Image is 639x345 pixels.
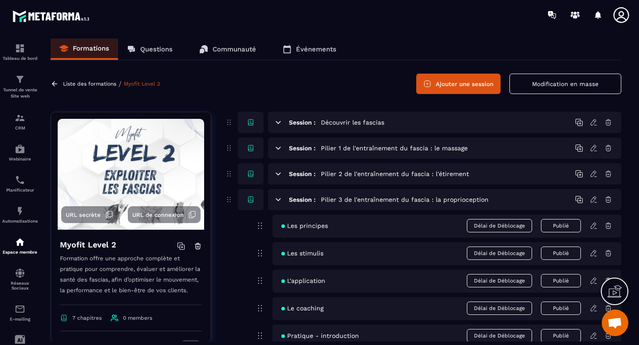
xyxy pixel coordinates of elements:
h4: Myofit Level 2 [60,239,116,251]
img: formation [15,43,25,54]
span: Pratique - introduction [281,332,359,339]
a: Événements [274,39,345,60]
h5: Découvrir les fascias [321,118,384,127]
p: CRM [2,125,38,130]
h6: Session : [289,145,316,152]
img: background [58,119,204,230]
a: Myofit Level 2 [124,81,160,87]
a: emailemailE-mailing [2,297,38,328]
span: URL secrète [66,212,101,218]
button: Modification en masse [509,74,621,94]
span: Délai de Déblocage [467,219,532,232]
p: Formation offre une approche complète et pratique pour comprendre, évaluer et améliorer la santé ... [60,253,202,305]
img: email [15,304,25,314]
span: Les stimulis [281,250,323,257]
button: Publié [541,219,581,232]
p: Automatisations [2,219,38,223]
button: Publié [541,329,581,342]
h6: Session : [289,170,316,177]
p: Espace membre [2,250,38,255]
img: logo [12,8,92,24]
img: formation [15,113,25,123]
div: Ouvrir le chat [602,310,628,336]
a: automationsautomationsAutomatisations [2,199,38,230]
h5: Pilier 2 de l'entraînement du fascia : l'étirement [321,169,469,178]
a: social-networksocial-networkRéseaux Sociaux [2,261,38,297]
a: formationformationCRM [2,106,38,137]
img: automations [15,237,25,247]
button: Publié [541,247,581,260]
button: Publié [541,274,581,287]
a: formationformationTunnel de vente Site web [2,67,38,106]
span: Les principes [281,222,328,229]
h5: Pilier 3 de l'entraînement du fascia : la proprioception [321,195,489,204]
span: URL de connexion [132,212,184,218]
span: L'application [281,277,325,284]
a: automationsautomationsWebinaire [2,137,38,168]
p: Formations [73,44,109,52]
button: URL de connexion [128,206,201,223]
a: Liste des formations [63,81,116,87]
span: 7 chapitres [72,315,102,321]
p: Réseaux Sociaux [2,281,38,290]
img: formation [15,74,25,85]
span: Le coaching [281,305,323,312]
a: automationsautomationsEspace membre [2,230,38,261]
span: Délai de Déblocage [467,274,532,287]
span: Délai de Déblocage [467,247,532,260]
a: Questions [118,39,181,60]
a: schedulerschedulerPlanificateur [2,168,38,199]
p: Tunnel de vente Site web [2,87,38,99]
p: Communauté [213,45,256,53]
a: Formations [51,39,118,60]
span: Délai de Déblocage [467,302,532,315]
a: Communauté [190,39,265,60]
a: formationformationTableau de bord [2,36,38,67]
p: Tableau de bord [2,56,38,61]
p: Planificateur [2,188,38,192]
img: social-network [15,268,25,278]
span: / [118,80,122,88]
img: automations [15,144,25,154]
span: Délai de Déblocage [467,329,532,342]
img: scheduler [15,175,25,185]
button: URL secrète [61,206,118,223]
h6: Session : [289,196,316,203]
p: Événements [296,45,336,53]
span: 0 members [123,315,152,321]
button: Publié [541,302,581,315]
img: automations [15,206,25,216]
h6: Session : [289,119,316,126]
p: Questions [140,45,173,53]
button: Ajouter une session [416,74,501,94]
h5: Pilier 1 de l'entraînement du fascia : le massage [321,144,468,153]
p: Webinaire [2,157,38,161]
p: E-mailing [2,317,38,321]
